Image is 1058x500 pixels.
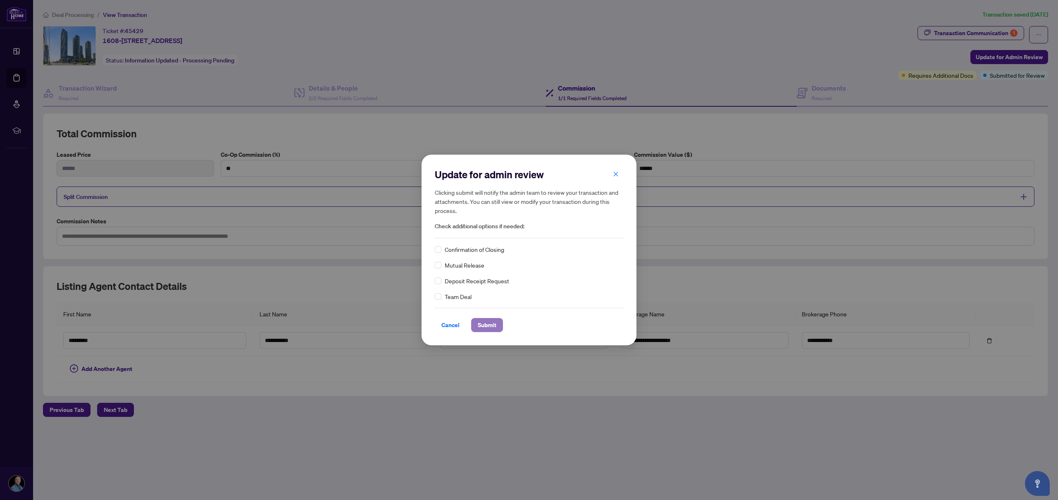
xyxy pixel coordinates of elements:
button: Submit [471,318,503,332]
span: Submit [478,318,496,332]
span: Cancel [441,318,460,332]
span: Team Deal [445,292,472,301]
h5: Clicking submit will notify the admin team to review your transaction and attachments. You can st... [435,188,623,215]
span: Confirmation of Closing [445,245,504,254]
span: Check additional options if needed: [435,222,623,231]
span: close [613,171,619,177]
span: Deposit Receipt Request [445,276,509,285]
h2: Update for admin review [435,168,623,181]
span: Mutual Release [445,261,484,270]
button: Cancel [435,318,466,332]
button: Open asap [1025,471,1050,496]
